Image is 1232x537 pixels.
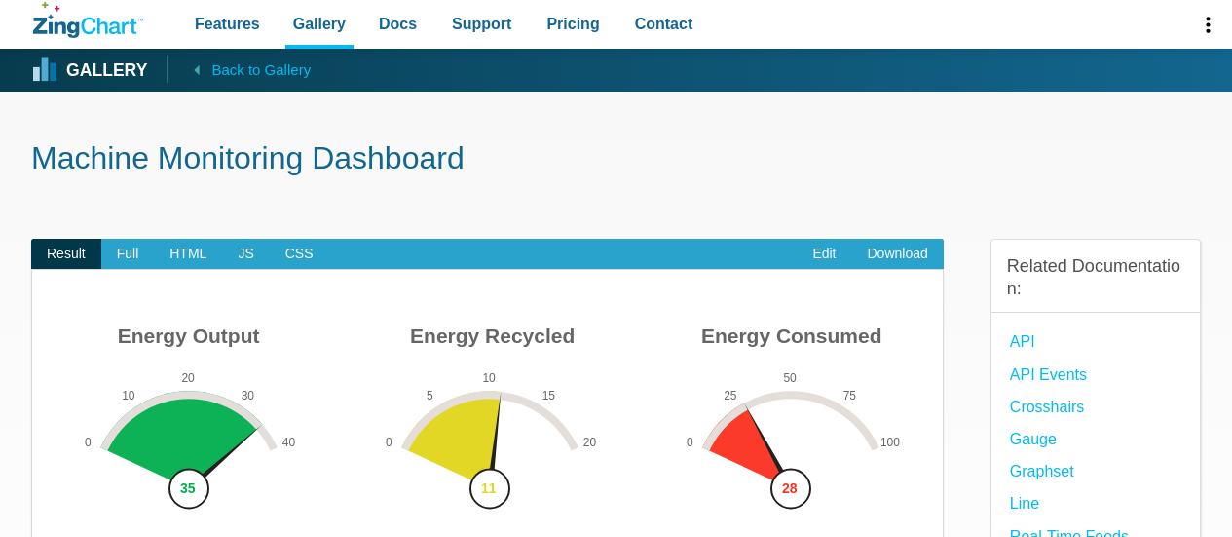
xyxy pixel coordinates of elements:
[31,239,101,270] span: Result
[1010,426,1057,452] a: Gauge
[222,239,269,270] span: JS
[379,11,417,37] span: Docs
[293,11,346,37] span: Gallery
[1010,458,1074,484] a: Graphset
[33,2,143,38] a: ZingChart Logo. Click to return to the homepage
[101,239,155,270] span: Full
[270,239,329,270] span: CSS
[797,239,851,270] a: Edit
[1010,490,1039,517] a: Line
[546,11,599,37] span: Pricing
[1007,255,1184,301] h3: Related Documentation:
[167,56,311,83] a: Back to Gallery
[66,62,147,80] strong: Gallery
[31,138,1201,182] h1: Machine Monitoring Dashboard
[154,239,222,270] span: HTML
[635,11,693,37] span: Contact
[195,11,260,37] span: Features
[1010,394,1084,420] a: Crosshairs
[852,239,944,270] a: Download
[1010,328,1035,355] a: API
[452,11,511,37] span: Support
[211,58,311,83] span: Back to Gallery
[1010,362,1087,388] a: API Events
[33,56,147,85] a: Gallery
